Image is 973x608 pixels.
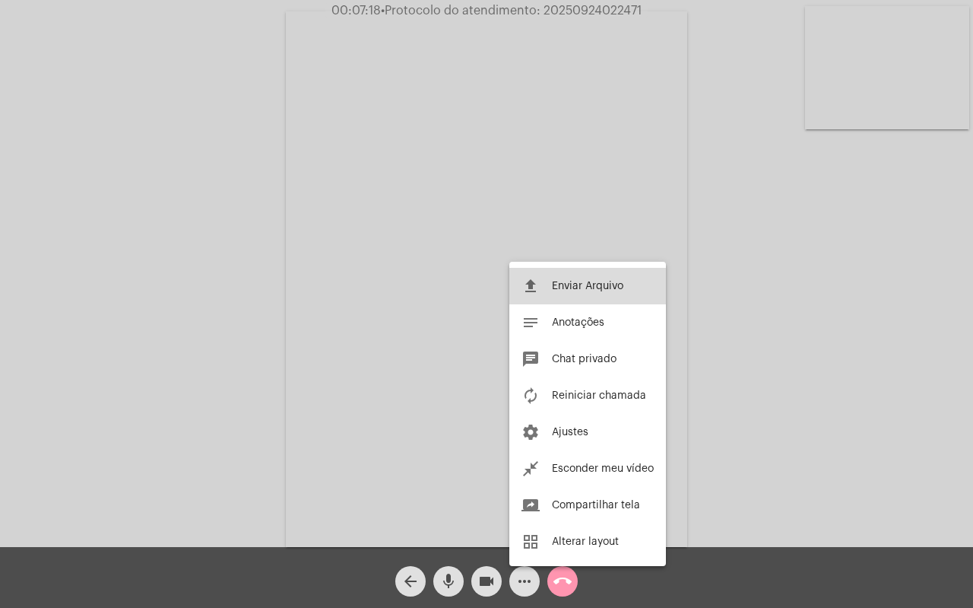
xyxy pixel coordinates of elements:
[521,423,540,441] mat-icon: settings
[552,281,623,291] span: Enviar Arquivo
[552,500,640,511] span: Compartilhar tela
[552,463,654,474] span: Esconder meu vídeo
[552,354,616,364] span: Chat privado
[552,427,588,438] span: Ajustes
[552,317,604,328] span: Anotações
[552,390,646,401] span: Reiniciar chamada
[521,496,540,514] mat-icon: screen_share
[521,314,540,332] mat-icon: notes
[521,387,540,405] mat-icon: autorenew
[521,460,540,478] mat-icon: close_fullscreen
[521,533,540,551] mat-icon: grid_view
[521,350,540,368] mat-icon: chat
[552,536,619,547] span: Alterar layout
[521,277,540,295] mat-icon: file_upload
